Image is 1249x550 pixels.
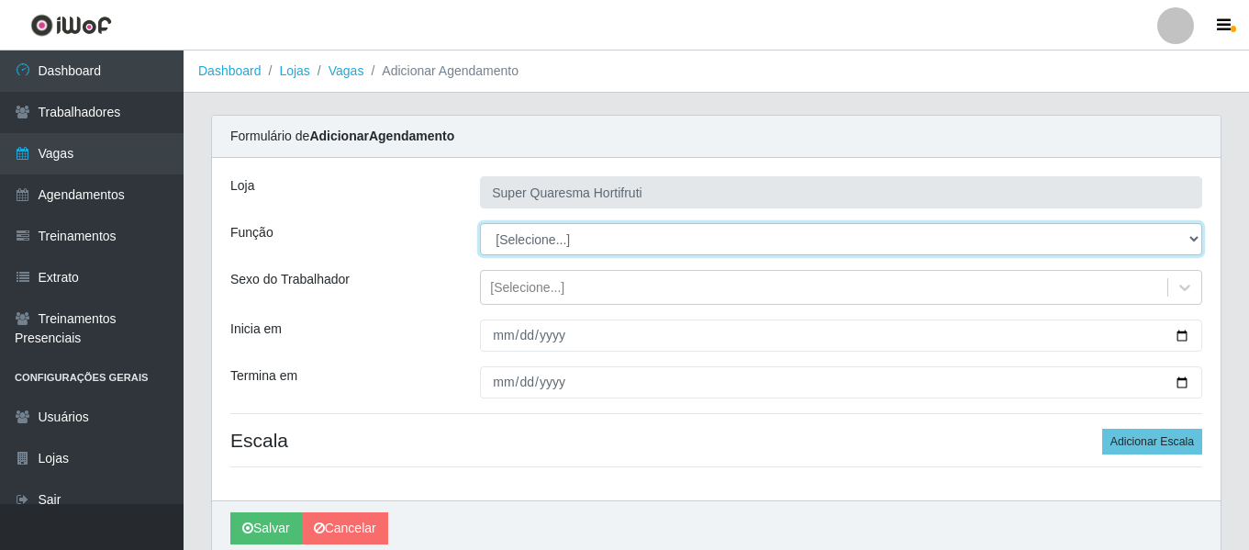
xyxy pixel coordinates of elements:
[230,366,297,386] label: Termina em
[302,512,388,544] a: Cancelar
[279,63,309,78] a: Lojas
[230,223,273,242] label: Função
[1102,429,1202,455] button: Adicionar Escala
[363,62,519,81] li: Adicionar Agendamento
[480,320,1202,352] input: 00/00/0000
[480,366,1202,398] input: 00/00/0000
[30,14,112,37] img: CoreUI Logo
[230,429,1202,452] h4: Escala
[490,278,564,297] div: [Selecione...]
[329,63,364,78] a: Vagas
[184,51,1249,93] nav: breadcrumb
[230,320,282,339] label: Inicia em
[309,129,454,143] strong: Adicionar Agendamento
[212,116,1221,158] div: Formulário de
[198,63,262,78] a: Dashboard
[230,512,302,544] button: Salvar
[230,176,254,196] label: Loja
[230,270,350,289] label: Sexo do Trabalhador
